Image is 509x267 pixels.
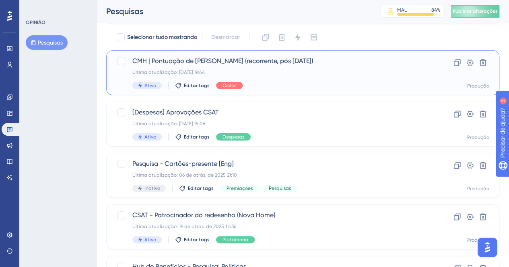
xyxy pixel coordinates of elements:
[132,121,205,126] font: Última atualização: [DATE] 15:06
[26,35,68,50] button: Pesquisas
[38,39,63,46] font: Pesquisas
[26,20,45,25] font: OPINIÃO
[184,83,210,88] font: Editar tags
[175,236,210,243] button: Editar tags
[127,34,197,41] font: Selecionar tudo mostrando
[397,7,408,13] font: MAU
[188,185,214,191] font: Editar tags
[467,237,489,243] font: Produção
[144,83,156,88] font: Ativo
[132,57,313,65] font: CMH | Pontuação de [PERSON_NAME] (recorrente, pós [DATE])
[132,108,219,116] font: [Despesas] Aprovações CSAT
[106,6,143,16] font: Pesquisas
[175,134,210,140] button: Editar tags
[211,34,240,41] font: Desmarcar
[223,134,244,140] font: Despesas
[144,134,156,140] font: Ativo
[144,185,160,191] font: Inativo
[132,224,236,229] font: Última atualização: 19 de atrás. de 2025 11h36
[132,172,237,178] font: Última atualização: 06 de atrás. de 2025 21:10
[132,211,275,219] font: CSAT - Patrocinador do redesenho (Nova Home)
[431,7,437,13] font: 84
[451,5,499,18] button: Publicar alterações
[207,30,244,45] button: Desmarcar
[179,185,214,192] button: Editar tags
[19,4,69,10] font: Precisar de ajuda?
[475,235,499,259] iframe: Iniciador do Assistente de IA do UserGuiding
[132,160,234,167] font: Pesquisa - Cartões-presente [Eng]
[144,237,156,243] font: Ativo
[184,237,210,243] font: Editar tags
[467,186,489,192] font: Produção
[453,8,498,14] font: Publicar alterações
[269,185,291,191] font: Pesquisas
[175,82,210,89] button: Editar tags
[437,7,441,13] font: %
[184,134,210,140] font: Editar tags
[132,69,205,75] font: Última atualização: [DATE] 19:44
[223,237,248,243] font: Plataforma
[75,5,77,9] font: 3
[227,185,253,191] font: Premiações
[467,83,489,89] font: Produção
[467,135,489,140] font: Produção
[223,83,236,88] font: Ciclos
